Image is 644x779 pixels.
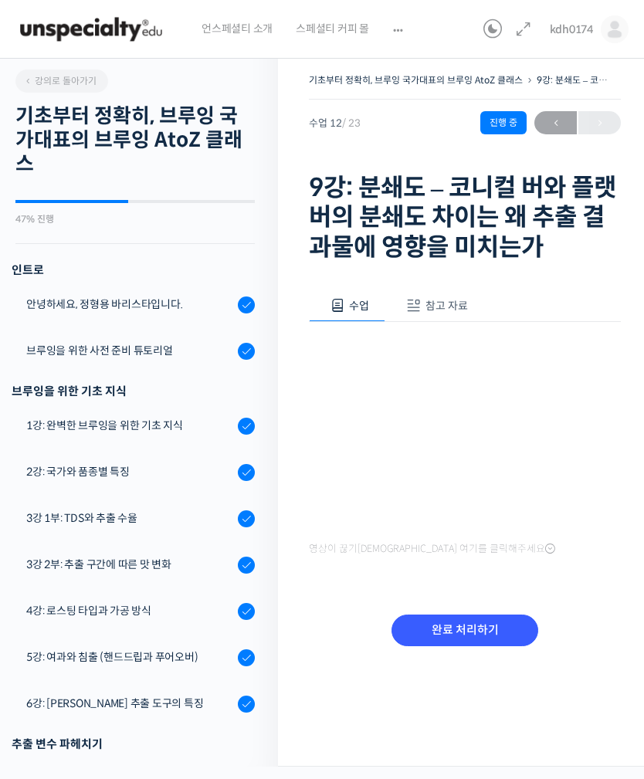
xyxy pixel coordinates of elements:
div: 3강 1부: TDS와 추출 수율 [26,510,233,527]
div: 진행 중 [480,111,527,134]
div: 1강: 완벽한 브루잉을 위한 기초 지식 [26,417,233,434]
a: ←이전 [534,111,577,134]
div: 5강: 여과와 침출 (핸드드립과 푸어오버) [26,649,233,666]
div: 6강: [PERSON_NAME] 추출 도구의 특징 [26,695,233,712]
h1: 9강: 분쇄도 – 코니컬 버와 플랫 버의 분쇄도 차이는 왜 추출 결과물에 영향을 미치는가 [309,173,621,262]
h2: 기초부터 정확히, 브루잉 국가대표의 브루잉 AtoZ 클래스 [15,104,255,177]
div: 안녕하세요, 정형용 바리스타입니다. [26,296,233,313]
div: 47% 진행 [15,215,255,224]
span: 참고 자료 [425,299,468,313]
span: ← [534,113,577,134]
a: 강의로 돌아가기 [15,69,108,93]
div: 추출 변수 파헤치기 [12,733,255,754]
a: 기초부터 정확히, 브루잉 국가대표의 브루잉 AtoZ 클래스 [309,74,523,86]
div: 브루잉을 위한 기초 지식 [12,381,255,401]
span: / 23 [342,117,361,130]
div: 4강: 로스팅 타입과 가공 방식 [26,602,233,619]
span: 수업 [349,299,369,313]
span: 강의로 돌아가기 [23,75,97,86]
input: 완료 처리하기 [391,615,538,646]
div: 브루잉을 위한 사전 준비 튜토리얼 [26,342,233,359]
span: 수업 12 [309,118,361,128]
span: kdh0174 [550,22,593,36]
div: 3강 2부: 추출 구간에 따른 맛 변화 [26,556,233,573]
span: 영상이 끊기[DEMOGRAPHIC_DATA] 여기를 클릭해주세요 [309,543,555,555]
h3: 인트로 [12,259,255,280]
div: 2강: 국가와 품종별 특징 [26,463,233,480]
